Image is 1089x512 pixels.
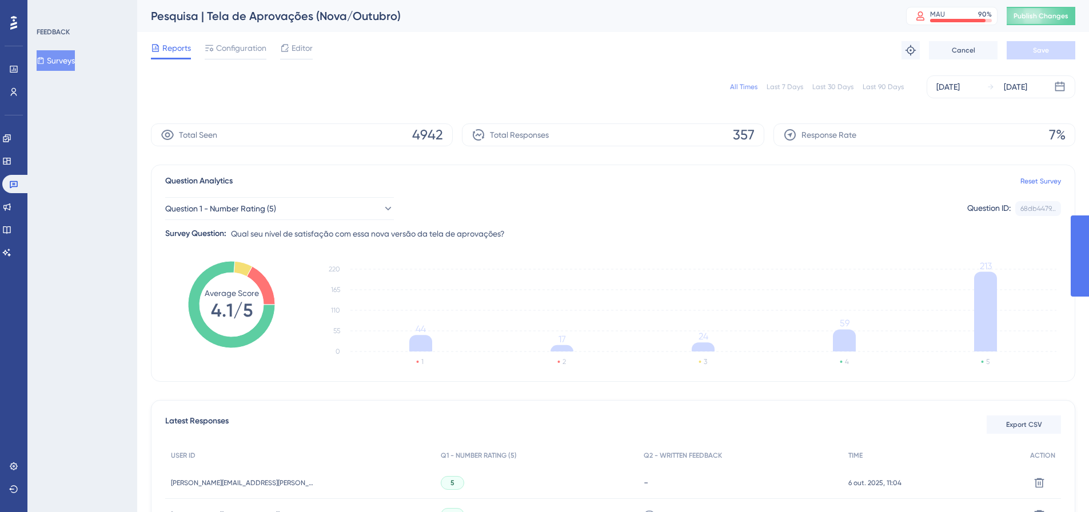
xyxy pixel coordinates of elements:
[1004,80,1027,94] div: [DATE]
[37,27,70,37] div: FEEDBACK
[205,289,259,298] tspan: Average Score
[333,327,340,335] tspan: 55
[730,82,757,91] div: All Times
[563,358,566,366] text: 2
[1020,177,1061,186] a: Reset Survey
[165,202,276,215] span: Question 1 - Number Rating (5)
[848,478,901,487] span: 6 out. 2025, 11:04
[704,358,707,366] text: 3
[1041,467,1075,501] iframe: UserGuiding AI Assistant Launcher
[644,477,837,488] div: -
[171,478,314,487] span: [PERSON_NAME][EMAIL_ADDRESS][PERSON_NAME][DOMAIN_NAME]
[211,299,253,321] tspan: 4.1/5
[845,358,849,366] text: 4
[987,415,1061,434] button: Export CSV
[644,451,722,460] span: Q2 - WRITTEN FEEDBACK
[801,128,856,142] span: Response Rate
[37,50,75,71] button: Surveys
[929,41,998,59] button: Cancel
[978,10,992,19] div: 90 %
[490,128,549,142] span: Total Responses
[1020,204,1056,213] div: 68db4479...
[165,174,233,188] span: Question Analytics
[292,41,313,55] span: Editor
[1006,420,1042,429] span: Export CSV
[165,197,394,220] button: Question 1 - Number Rating (5)
[767,82,803,91] div: Last 7 Days
[412,126,443,144] span: 4942
[1014,11,1068,21] span: Publish Changes
[699,331,708,342] tspan: 24
[171,451,196,460] span: USER ID
[848,451,863,460] span: TIME
[331,286,340,294] tspan: 165
[1030,451,1055,460] span: ACTION
[1049,126,1066,144] span: 7%
[863,82,904,91] div: Last 90 Days
[416,323,426,334] tspan: 44
[930,10,945,19] div: MAU
[967,201,1011,216] div: Question ID:
[331,306,340,314] tspan: 110
[936,80,960,94] div: [DATE]
[162,41,191,55] span: Reports
[336,347,340,355] tspan: 0
[980,261,992,271] tspan: 213
[165,414,229,435] span: Latest Responses
[840,318,849,329] tspan: 59
[1007,7,1075,25] button: Publish Changes
[1033,46,1049,55] span: Save
[151,8,877,24] div: Pesquisa | Tela de Aprovações (Nova/Outubro)
[179,128,217,142] span: Total Seen
[952,46,975,55] span: Cancel
[450,478,454,487] span: 5
[216,41,266,55] span: Configuration
[812,82,853,91] div: Last 30 Days
[559,334,566,345] tspan: 17
[733,126,755,144] span: 357
[1007,41,1075,59] button: Save
[231,227,505,241] span: Qual seu nível de satisfação com essa nova versão da tela de aprovações?
[165,227,226,241] div: Survey Question:
[421,358,424,366] text: 1
[986,358,990,366] text: 5
[329,265,340,273] tspan: 220
[441,451,517,460] span: Q1 - NUMBER RATING (5)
